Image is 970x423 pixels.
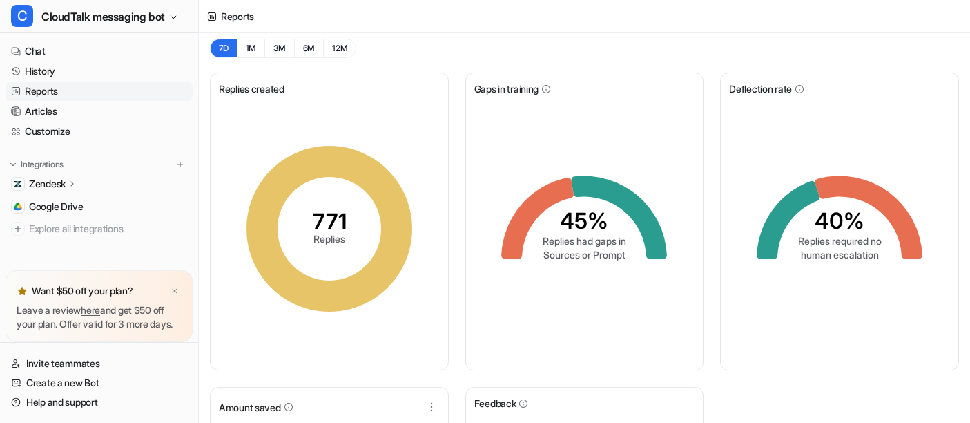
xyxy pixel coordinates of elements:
[32,284,133,298] p: Want $50 off your plan?
[543,235,626,247] tspan: Replies had gaps in
[17,303,182,331] p: Leave a review and get $50 off your plan. Offer valid for 3 more days.
[474,82,539,96] span: Gaps in training
[264,39,294,58] button: 3M
[729,82,792,96] span: Deflection rate
[14,180,22,188] img: Zendesk
[29,200,84,214] span: Google Drive
[219,82,284,96] span: Replies created
[6,354,193,373] a: Invite teammates
[21,159,64,170] p: Integrations
[6,197,193,216] a: Google DriveGoogle Drive
[175,160,185,169] img: menu_add.svg
[6,102,193,121] a: Articles
[6,393,193,412] a: Help and support
[6,373,193,393] a: Create a new Bot
[543,249,625,261] tspan: Sources or Prompt
[560,207,608,234] tspan: 45%
[8,160,18,169] img: expand menu
[6,41,193,61] a: Chat
[798,235,882,247] tspan: Replies required no
[29,218,187,240] span: Explore all integrations
[313,233,345,245] tspan: Replies
[6,82,193,101] a: Reports
[219,400,281,415] span: Amount saved
[312,208,346,235] tspan: 771
[815,207,864,234] tspan: 40%
[210,39,237,58] button: 7D
[14,203,22,211] img: Google Drive
[6,62,193,81] a: History
[474,396,516,411] span: Feedback
[323,39,356,58] button: 12M
[6,219,193,238] a: Explore all integrations
[11,222,25,236] img: explore all integrations
[294,39,324,58] button: 6M
[17,285,28,297] img: star
[6,158,68,171] button: Integrations
[237,39,265,58] button: 1M
[11,5,33,27] span: C
[171,287,179,296] img: x
[801,249,879,261] tspan: human escalation
[221,9,254,23] div: Reports
[81,304,100,316] a: here
[6,122,193,141] a: Customize
[41,7,165,26] span: CloudTalk messaging bot
[29,177,66,191] p: Zendesk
